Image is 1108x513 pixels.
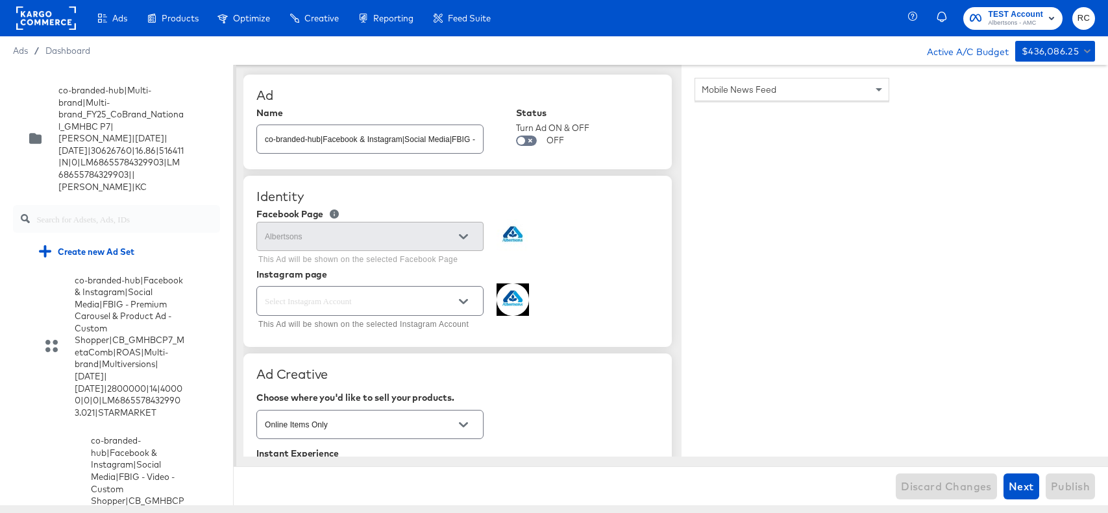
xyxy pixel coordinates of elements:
[547,134,564,147] div: OFF
[1003,473,1039,499] button: Next
[497,219,529,252] img: Albertsons
[988,18,1043,29] span: Albertsons - AMC
[256,209,323,219] div: Facebook Page
[988,8,1043,21] span: TEST Account
[13,268,220,425] div: co-branded-hub|Facebook & Instagram|Social Media|FBIG - Premium Carousel & Product Ad - Custom Sh...
[13,45,28,56] span: Ads
[256,392,659,403] div: Choose where you'd like to sell your products.
[454,415,473,435] button: Open
[304,13,339,23] span: Creative
[913,41,1009,60] div: Active A/C Budget
[1015,41,1095,62] button: $436,086.25
[112,13,127,23] span: Ads
[256,366,659,382] div: Ad Creative
[702,84,776,95] span: Mobile News Feed
[258,318,474,331] p: This Ad will be shown on the selected Instagram Account
[373,13,413,23] span: Reporting
[233,13,270,23] span: Optimize
[1072,7,1095,30] button: RC
[162,13,199,23] span: Products
[256,88,659,103] div: Ad
[963,7,1063,30] button: TEST AccountAlbertsons - AMC
[257,120,483,148] input: Ad Name
[28,45,45,56] span: /
[256,269,659,280] div: Instagram page
[1077,11,1090,26] span: RC
[75,274,184,419] div: co-branded-hub|Facebook & Instagram|Social Media|FBIG - Premium Carousel & Product Ad - Custom Sh...
[1022,43,1079,60] div: $436,086.25
[13,78,220,199] div: co-branded-hub|Multi-brand|Multi-brand_FY25_CoBrand_National_GMHBC P7|[PERSON_NAME]|[DATE]|[DATE]...
[1009,477,1034,495] span: Next
[256,189,659,204] div: Identity
[258,254,474,267] p: This Ad will be shown on the selected Facebook Page
[262,294,458,309] input: Select Instagram Account
[45,45,90,56] a: Dashboard
[516,108,589,118] div: Status
[36,200,220,228] input: Search for Adsets, Ads, IDs
[29,239,220,264] div: Create new Ad Set
[448,13,491,23] span: Feed Suite
[497,283,529,316] img: 469501338_1130610572025249_8394809940305340049_n.jpg
[256,448,659,459] div: Instant Experience
[454,292,473,311] button: Open
[39,245,134,257] div: Create new Ad Set
[262,418,458,433] input: Select Product Sales Channel
[256,108,484,118] div: Name
[516,122,589,134] div: Turn Ad ON & OFF
[58,84,184,193] div: co-branded-hub|Multi-brand|Multi-brand_FY25_CoBrand_National_GMHBC P7|[PERSON_NAME]|[DATE]|[DATE]...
